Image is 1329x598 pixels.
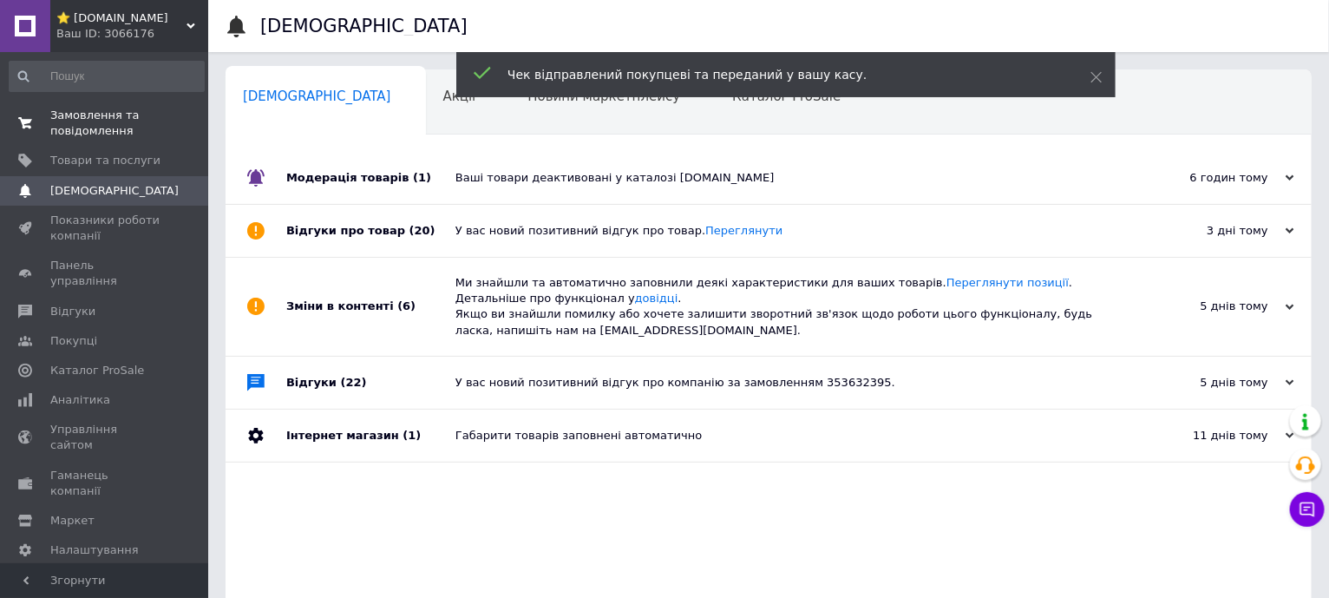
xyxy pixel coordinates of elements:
span: (22) [341,376,367,389]
span: Акції [443,89,476,104]
span: Покупці [50,333,97,349]
span: Налаштування [50,542,139,558]
div: Чек відправлений покупцеві та переданий у вашу касу. [507,66,1047,83]
div: У вас новий позитивний відгук про компанію за замовленням 353632395. [455,375,1121,391]
span: ⭐️ Mega-ShopUA.com.ua [56,10,187,26]
span: (20) [409,224,435,237]
span: Відгуки [50,304,95,319]
input: Пошук [9,61,205,92]
h1: [DEMOGRAPHIC_DATA] [260,16,468,36]
div: Інтернет магазин [286,410,455,462]
div: Відгуки [286,357,455,409]
div: 5 днів тому [1121,299,1294,314]
div: 6 годин тому [1121,170,1294,186]
span: [DEMOGRAPHIC_DATA] [50,183,179,199]
div: Відгуки про товар [286,205,455,257]
div: Зміни в контенті [286,258,455,356]
span: Панель управління [50,258,160,289]
span: (6) [397,299,416,312]
button: Чат з покупцем [1290,492,1325,527]
div: 11 днів тому [1121,428,1294,444]
div: 5 днів тому [1121,375,1294,391]
span: Замовлення та повідомлення [50,108,160,139]
a: Переглянути позиції [946,276,1069,289]
span: Каталог ProSale [50,363,144,378]
div: Ваш ID: 3066176 [56,26,208,42]
span: (1) [403,429,421,442]
div: У вас новий позитивний відгук про товар. [455,223,1121,239]
span: Аналітика [50,392,110,408]
a: довідці [635,292,678,305]
span: Товари та послуги [50,153,160,168]
span: (1) [413,171,431,184]
span: Управління сайтом [50,422,160,453]
div: 3 дні тому [1121,223,1294,239]
span: [DEMOGRAPHIC_DATA] [243,89,391,104]
span: Маркет [50,513,95,529]
span: Гаманець компанії [50,468,160,499]
div: Модерація товарів [286,152,455,204]
span: Показники роботи компанії [50,213,160,244]
div: Ваші товари деактивовані у каталозі [DOMAIN_NAME] [455,170,1121,186]
div: Габарити товарів заповнені автоматично [455,428,1121,444]
a: Переглянути [705,224,782,237]
div: Ми знайшли та автоматично заповнили деякі характеристики для ваших товарів. . Детальніше про функ... [455,275,1121,338]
